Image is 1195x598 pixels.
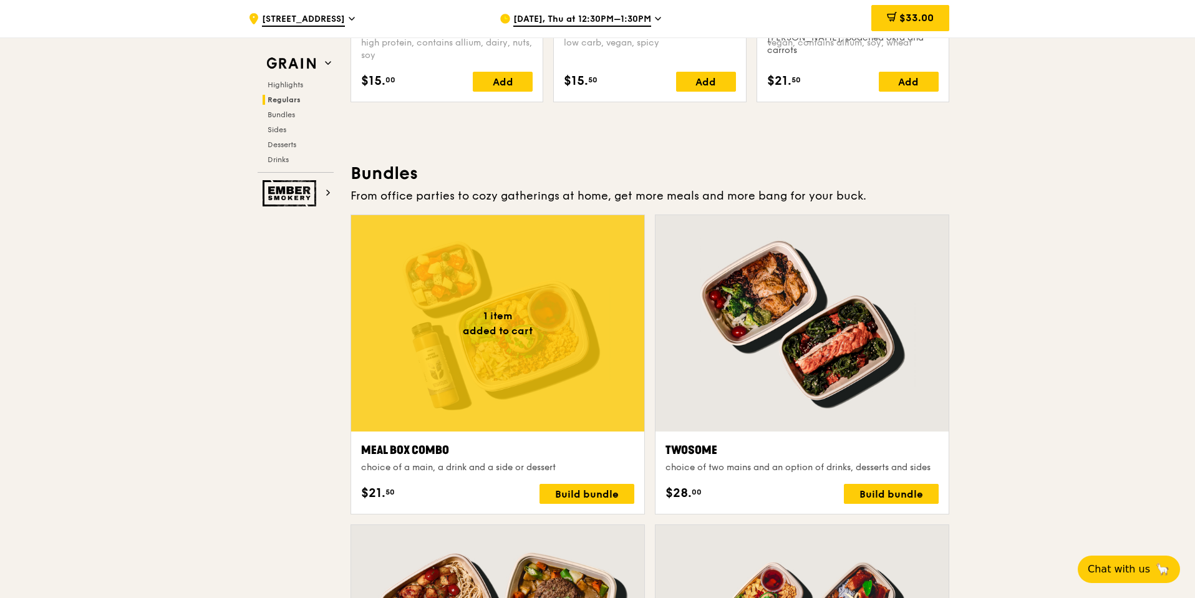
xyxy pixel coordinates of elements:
span: Chat with us [1088,562,1150,577]
span: $15. [361,72,385,90]
div: Twosome [665,441,939,459]
span: [STREET_ADDRESS] [262,13,345,27]
div: high protein, contains allium, dairy, nuts, soy [361,37,533,62]
span: $33.00 [899,12,934,24]
div: Add [676,72,736,92]
div: choice of two mains and an option of drinks, desserts and sides [665,461,939,474]
span: 50 [791,75,801,85]
span: 50 [385,487,395,497]
div: Build bundle [539,484,634,504]
span: 00 [692,487,702,497]
div: choice of a main, a drink and a side or dessert [361,461,634,474]
img: Ember Smokery web logo [263,180,320,206]
div: Add [473,72,533,92]
div: Add [879,72,939,92]
span: Bundles [268,110,295,119]
span: $21. [361,484,385,503]
h3: Bundles [351,162,949,185]
span: Regulars [268,95,301,104]
img: Grain web logo [263,52,320,75]
span: $21. [767,72,791,90]
button: Chat with us🦙 [1078,556,1180,583]
span: Highlights [268,80,303,89]
div: vegan, contains allium, soy, wheat [767,37,939,62]
span: 00 [385,75,395,85]
div: Build bundle [844,484,939,504]
div: low carb, vegan, spicy [564,37,735,62]
span: Sides [268,125,286,134]
div: From office parties to cozy gatherings at home, get more meals and more bang for your buck. [351,187,949,205]
span: Desserts [268,140,296,149]
span: 🦙 [1155,562,1170,577]
span: [DATE], Thu at 12:30PM–1:30PM [513,13,651,27]
div: Meal Box Combo [361,441,634,459]
span: 50 [588,75,597,85]
span: Drinks [268,155,289,164]
span: $15. [564,72,588,90]
span: $28. [665,484,692,503]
